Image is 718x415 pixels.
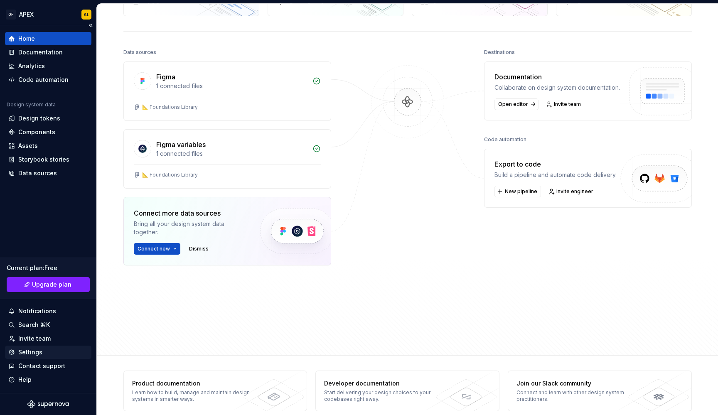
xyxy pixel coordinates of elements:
div: Analytics [18,62,45,70]
div: Destinations [484,47,515,58]
a: Developer documentationStart delivering your design choices to your codebases right away. [315,371,499,411]
div: Connect and learn with other design system practitioners. [516,389,637,403]
a: Storybook stories [5,153,91,166]
span: Dismiss [189,246,209,252]
a: Analytics [5,59,91,73]
div: Storybook stories [18,155,69,164]
div: Components [18,128,55,136]
button: Dismiss [185,243,212,255]
div: Code automation [18,76,69,84]
div: Help [18,376,32,384]
span: Invite engineer [556,188,593,195]
div: OF [6,10,16,20]
div: 1 connected files [156,150,307,158]
button: Connect new [134,243,180,255]
div: Home [18,34,35,43]
div: Start delivering your design choices to your codebases right away. [324,389,445,403]
div: Design system data [7,101,56,108]
div: Join our Slack community [516,379,637,388]
div: Code automation [484,134,526,145]
div: Figma variables [156,140,206,150]
a: Open editor [494,98,538,110]
div: Collaborate on design system documentation. [494,83,620,92]
div: Invite team [18,334,51,343]
div: 📐 Foundations Library [142,104,198,111]
div: Bring all your design system data together. [134,220,246,236]
a: Invite team [543,98,585,110]
button: Contact support [5,359,91,373]
button: Help [5,373,91,386]
span: New pipeline [505,188,537,195]
div: Export to code [494,159,617,169]
a: Product documentationLearn how to build, manage and maintain design systems in smarter ways. [123,371,307,411]
a: Settings [5,346,91,359]
a: Invite engineer [546,186,597,197]
a: Data sources [5,167,91,180]
div: Contact support [18,362,65,370]
button: Search ⌘K [5,318,91,332]
button: New pipeline [494,186,541,197]
a: Join our Slack communityConnect and learn with other design system practitioners. [508,371,692,411]
div: AL [84,11,89,18]
a: Figma variables1 connected files📐 Foundations Library [123,129,331,189]
button: Collapse sidebar [85,20,96,31]
div: Design tokens [18,114,60,123]
div: Developer documentation [324,379,445,388]
button: OFAPEXAL [2,5,95,23]
a: Upgrade plan [7,277,90,292]
a: Figma1 connected files📐 Foundations Library [123,61,331,121]
a: Design tokens [5,112,91,125]
a: Components [5,125,91,139]
div: Search ⌘K [18,321,50,329]
div: Connect more data sources [134,208,246,218]
a: Assets [5,139,91,152]
div: Assets [18,142,38,150]
div: Settings [18,348,42,356]
div: Data sources [123,47,156,58]
div: Data sources [18,169,57,177]
div: Documentation [18,48,63,56]
div: Current plan : Free [7,264,90,272]
div: Learn how to build, manage and maintain design systems in smarter ways. [132,389,253,403]
div: Notifications [18,307,56,315]
div: Documentation [494,72,620,82]
span: Connect new [138,246,170,252]
span: Open editor [498,101,528,108]
div: 1 connected files [156,82,307,90]
span: Invite team [554,101,581,108]
a: Invite team [5,332,91,345]
div: Figma [156,72,175,82]
span: Upgrade plan [32,280,71,289]
div: 📐 Foundations Library [142,172,198,178]
button: Notifications [5,304,91,318]
div: Product documentation [132,379,253,388]
div: APEX [19,10,34,19]
svg: Supernova Logo [27,400,69,408]
a: Code automation [5,73,91,86]
div: Build a pipeline and automate code delivery. [494,171,617,179]
a: Home [5,32,91,45]
a: Documentation [5,46,91,59]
